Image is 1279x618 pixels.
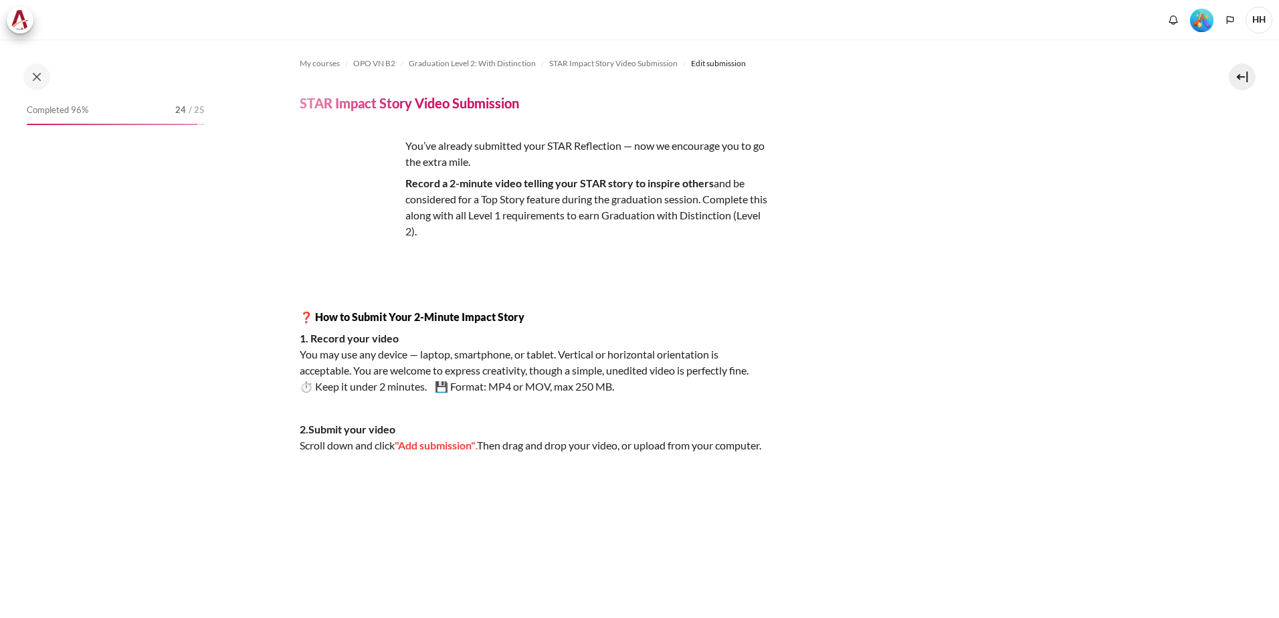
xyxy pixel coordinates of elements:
p: and be considered for a Top Story feature during the graduation session. Complete this along with... [300,175,768,239]
nav: Navigation bar [300,53,1184,74]
a: OPO VN B2 [353,56,395,72]
p: You’ve already submitted your STAR Reflection — now we encourage you to go the extra mile. [300,138,768,170]
a: My courses [300,56,340,72]
img: wsed [300,138,400,238]
a: Architeck Architeck [7,7,40,33]
a: STAR Impact Story Video Submission [549,56,678,72]
button: Languages [1220,10,1240,30]
strong: Record a 2-minute video telling your STAR story to inspire others [405,177,714,189]
div: Level #5 [1190,7,1213,32]
span: Graduation Level 2: With Distinction [409,58,536,70]
h4: STAR Impact Story Video Submission [300,94,519,112]
strong: 2.Submit your video [300,423,395,435]
span: 24 [175,104,186,117]
span: . [476,439,477,451]
div: Show notification window with no new notifications [1163,10,1183,30]
p: You may use any device — laptop, smartphone, or tablet. Vertical or horizontal orientation is acc... [300,330,768,395]
span: / 25 [189,104,205,117]
span: OPO VN B2 [353,58,395,70]
strong: 1. Record your video [300,332,399,344]
a: Graduation Level 2: With Distinction [409,56,536,72]
a: Level #5 [1185,7,1219,32]
a: User menu [1246,7,1272,33]
img: Level #5 [1190,9,1213,32]
span: Completed 96% [27,104,88,117]
span: HH [1246,7,1272,33]
span: "Add submission" [395,439,476,451]
span: Edit submission [691,58,746,70]
div: 96% [27,124,197,125]
p: Scroll down and click Then drag and drop your video, or upload from your computer. [300,421,768,453]
span: STAR Impact Story Video Submission [549,58,678,70]
strong: ❓ How to Submit Your 2-Minute Impact Story [300,310,524,323]
span: My courses [300,58,340,70]
img: Architeck [11,10,29,30]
